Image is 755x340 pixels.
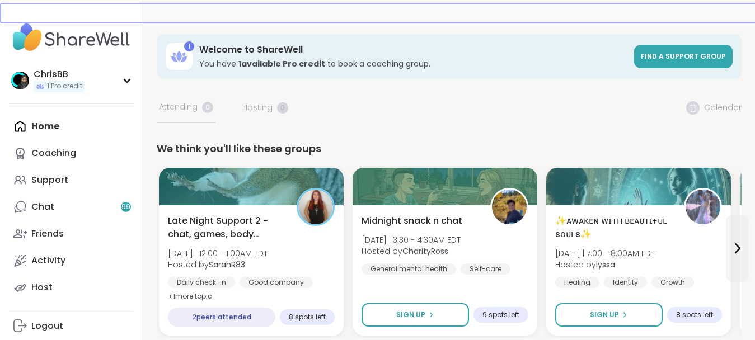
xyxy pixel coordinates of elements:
img: ChrisBB [11,72,29,89]
h3: You have to book a coaching group. [199,58,627,69]
div: Daily check-in [168,277,235,288]
a: Friends [9,220,134,247]
div: Chat [31,201,54,213]
span: Sign Up [396,310,425,320]
button: Sign Up [362,303,469,327]
div: We think you'll like these groups [157,141,742,157]
div: ChrisBB [34,68,85,81]
div: Growth [651,277,694,288]
a: Chat99 [9,193,134,220]
div: Friends [31,228,64,240]
div: Coaching [31,147,76,159]
span: Hosted by [362,245,461,257]
div: Healing [555,277,599,288]
div: 1 [184,41,194,51]
span: Sign Up [590,310,619,320]
div: Activity [31,254,65,267]
div: Host [31,281,53,294]
span: 8 spots left [676,310,713,319]
b: lyssa [596,259,615,270]
div: General mental health [362,263,456,275]
a: Logout [9,313,134,339]
span: 9 spots left [482,310,519,319]
span: Midnight snack n chat [362,214,462,228]
div: Good company [240,277,313,288]
div: Identity [604,277,647,288]
a: Coaching [9,140,134,167]
div: Self-care [461,263,510,275]
span: [DATE] | 7:00 - 8:00AM EDT [555,248,655,259]
span: 99 [121,202,130,212]
span: Hosted by [555,259,655,270]
a: Find a support group [634,45,733,68]
img: ShareWell Nav Logo [9,18,134,57]
button: Sign Up [555,303,663,327]
span: 1 Pro credit [47,82,82,91]
div: Logout [31,320,63,332]
img: lyssa [686,190,720,224]
span: ✨ᴀᴡᴀᴋᴇɴ ᴡɪᴛʜ ʙᴇᴀᴜᴛɪғᴜʟ sᴏᴜʟs✨ [555,214,672,241]
span: 8 spots left [289,313,326,322]
span: [DATE] | 3:30 - 4:30AM EDT [362,234,461,245]
b: SarahR83 [209,259,245,270]
iframe: Spotlight [123,148,132,157]
span: Late Night Support 2 - chat, games, body double [168,214,284,241]
a: Activity [9,247,134,274]
b: 1 available Pro credit [238,58,325,69]
a: Support [9,167,134,193]
img: CharityRoss [492,190,527,224]
span: Hosted by [168,259,268,270]
b: CharityRoss [402,245,448,257]
a: Host [9,274,134,301]
div: Support [31,174,68,186]
h3: Welcome to ShareWell [199,44,627,56]
div: 2 peers attended [168,308,275,327]
img: SarahR83 [298,190,333,224]
span: [DATE] | 12:00 - 1:00AM EDT [168,248,268,259]
span: Find a support group [641,51,726,61]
